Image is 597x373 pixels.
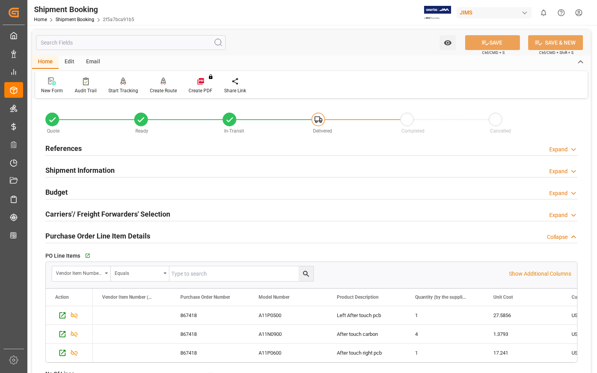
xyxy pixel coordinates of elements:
[34,17,47,22] a: Home
[547,233,568,241] div: Collapse
[59,56,80,69] div: Edit
[80,56,106,69] div: Email
[457,7,532,18] div: JIMS
[415,294,468,300] span: Quantity (by the supplier)
[75,87,97,94] div: Audit Trail
[549,145,568,154] div: Expand
[45,187,68,197] h2: Budget
[169,266,313,281] input: Type to search
[484,344,562,362] div: 17.241
[259,294,290,300] span: Model Number
[150,87,177,94] div: Create Route
[424,6,451,20] img: Exertis%20JAM%20-%20Email%20Logo.jpg_1722504956.jpg
[108,87,138,94] div: Start Tracking
[327,325,406,343] div: After touch carbon
[552,4,570,22] button: Help Center
[45,209,170,219] h2: Carriers'/ Freight Forwarders' Selection
[56,268,102,277] div: Vendor Item Number (By The Supplier)
[465,35,520,50] button: SAVE
[549,211,568,219] div: Expand
[55,294,69,300] div: Action
[249,325,327,343] div: A11N0900
[249,344,327,362] div: A11P0600
[509,270,571,278] p: Show Additional Columns
[528,35,583,50] button: SAVE & NEW
[327,306,406,325] div: Left After touch pcb
[539,50,574,56] span: Ctrl/CMD + Shift + S
[41,87,63,94] div: New Form
[135,128,148,134] span: Ready
[535,4,552,22] button: show 0 new notifications
[36,35,226,50] input: Search Fields
[482,50,505,56] span: Ctrl/CMD + S
[46,344,93,362] div: Press SPACE to select this row.
[47,128,59,134] span: Quote
[327,344,406,362] div: After touch right pcb
[549,167,568,176] div: Expand
[171,325,249,343] div: 867418
[401,128,424,134] span: Completed
[224,87,246,94] div: Share Link
[493,294,513,300] span: Unit Cost
[484,306,562,325] div: 27.5856
[171,344,249,362] div: 867418
[56,17,94,22] a: Shipment Booking
[34,4,134,15] div: Shipment Booking
[224,128,244,134] span: In-Transit
[298,266,313,281] button: search button
[102,294,155,300] span: Vendor Item Number (By The Supplier)
[337,294,379,300] span: Product Description
[406,344,484,362] div: 1
[549,189,568,197] div: Expand
[45,231,150,241] h2: Purchase Order Line Item Details
[406,325,484,343] div: 4
[111,266,169,281] button: open menu
[46,325,93,344] div: Press SPACE to select this row.
[32,56,59,69] div: Home
[45,165,115,176] h2: Shipment Information
[46,306,93,325] div: Press SPACE to select this row.
[457,5,535,20] button: JIMS
[45,143,82,154] h2: References
[249,306,327,325] div: A11P0500
[313,128,332,134] span: Delivered
[171,306,249,325] div: 867418
[45,252,80,260] span: PO Line Items
[52,266,111,281] button: open menu
[115,268,161,277] div: Equals
[440,35,456,50] button: open menu
[490,128,511,134] span: Cancelled
[484,325,562,343] div: 1.3793
[180,294,230,300] span: Purchase Order Number
[406,306,484,325] div: 1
